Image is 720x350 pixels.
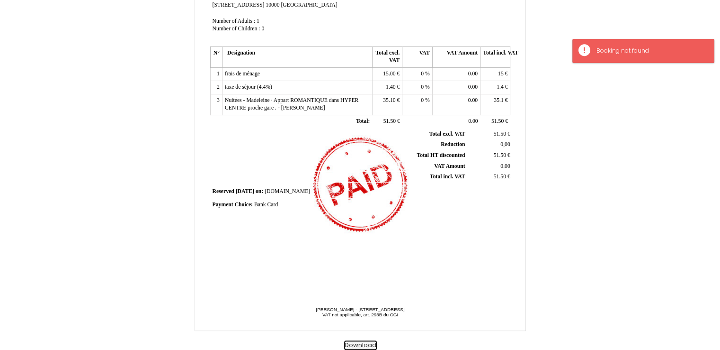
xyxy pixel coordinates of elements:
td: € [467,150,512,161]
td: 1 [210,68,222,81]
div: Booking not found [596,46,704,55]
td: 3 [210,94,222,115]
span: [STREET_ADDRESS] [213,2,265,8]
span: 15.00 [383,71,395,77]
td: € [372,115,402,128]
span: 1 [257,18,259,24]
td: % [402,68,432,81]
span: 0.00 [500,163,510,169]
td: € [480,94,510,115]
th: VAT Amount [432,46,480,67]
span: 0.00 [468,118,478,124]
td: € [480,68,510,81]
span: 0,00 [500,141,510,147]
span: Payment Choice: [213,202,253,208]
span: 35.1 [494,97,503,103]
th: Total excl. VAT [372,46,402,67]
span: 10000 [266,2,279,8]
span: [DATE] [236,188,254,194]
th: Designation [222,46,372,67]
span: Total incl. VAT [430,174,465,180]
span: 51.50 [494,152,506,158]
td: € [467,172,512,183]
span: VAT not applicable, art. 293B du CGI [322,312,398,317]
td: % [402,81,432,94]
span: on: [256,188,263,194]
span: [PERSON_NAME] - [STREET_ADDRESS] [316,307,404,312]
td: € [467,129,512,139]
span: 51.50 [491,118,504,124]
span: Bank Card [254,202,278,208]
td: € [372,81,402,94]
span: 0 [421,71,424,77]
span: Reduction [441,141,465,147]
span: 0 [261,26,264,32]
span: 51.50 [383,118,396,124]
span: 1.40 [386,84,395,90]
span: Number of Adults : [213,18,256,24]
span: 15 [498,71,504,77]
span: VAT Amount [434,163,465,169]
td: 2 [210,81,222,94]
span: Nuitées - Madeleine · Appart ROMANTIQUE dans HYPER CENTRE proche gare . - [PERSON_NAME] [225,97,358,111]
td: € [372,94,402,115]
span: taxe de séjour (4.4%) [225,84,272,90]
span: Total: [356,118,370,124]
td: € [372,68,402,81]
span: 51.50 [494,131,506,137]
span: 0.00 [468,71,478,77]
span: 0.00 [468,97,478,103]
span: [DOMAIN_NAME] [265,188,310,194]
th: VAT [402,46,432,67]
th: N° [210,46,222,67]
span: [GEOGRAPHIC_DATA] [281,2,337,8]
span: Total HT discounted [417,152,465,158]
td: € [480,115,510,128]
span: Total excl. VAT [429,131,465,137]
span: 0 [421,97,424,103]
span: 35.10 [383,97,395,103]
span: 51.50 [494,174,506,180]
td: % [402,94,432,115]
td: € [480,81,510,94]
th: Total incl. VAT [480,46,510,67]
span: frais de ménage [225,71,260,77]
span: Reserved [213,188,234,194]
span: 0.00 [468,84,478,90]
span: 1.4 [497,84,504,90]
span: 0 [421,84,424,90]
span: Number of Children : [213,26,260,32]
